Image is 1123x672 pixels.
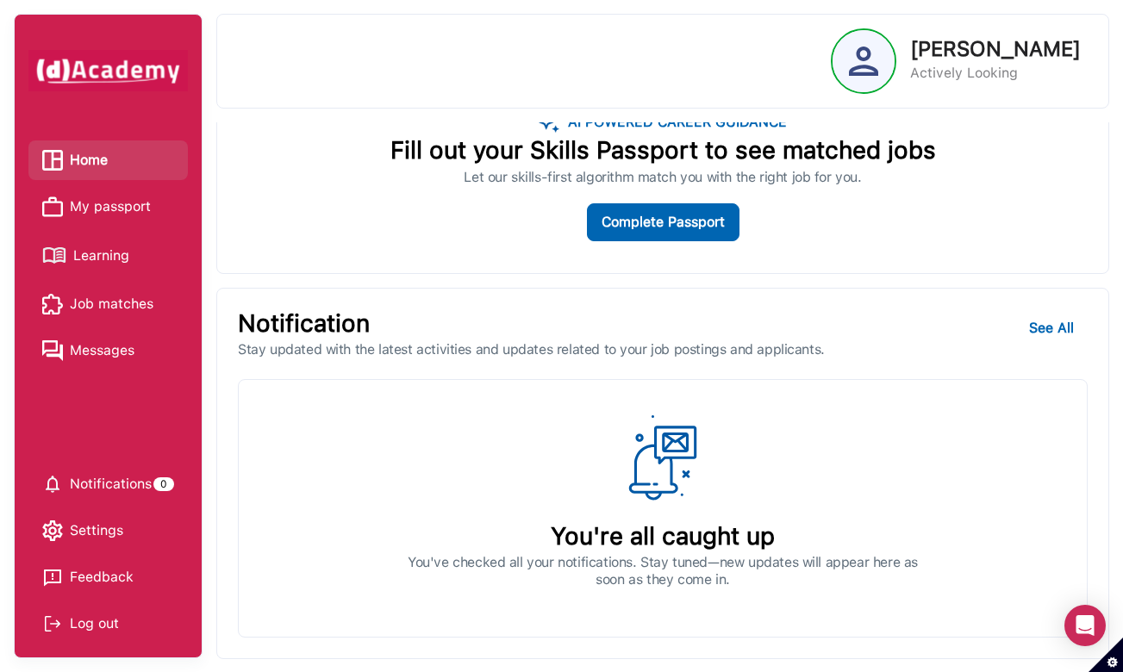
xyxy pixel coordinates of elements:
p: AI POWERED CAREER GUIDANCE [559,112,787,133]
span: Job matches [70,291,153,317]
p: Stay updated with the latest activities and updates related to your job postings and applicants. [238,341,825,358]
div: Log out [42,611,174,637]
img: feedback [42,567,63,588]
a: My passport iconMy passport [42,194,174,220]
img: Job matches icon [42,294,63,314]
span: Settings [70,518,123,544]
a: Job matches iconJob matches [42,291,174,317]
p: Let our skills-first algorithm match you with the right job for you. [390,169,936,186]
span: Learning [73,243,129,269]
p: Notification [238,309,825,339]
img: Learning icon [42,240,66,271]
div: See All [1029,316,1074,340]
img: logo [620,415,706,501]
a: Feedback [42,564,174,590]
span: Messages [70,338,134,364]
button: Set cookie preferences [1089,638,1123,672]
img: Profile [849,47,878,76]
a: Home iconHome [42,147,174,173]
p: Fill out your Skills Passport to see matched jobs [390,136,936,165]
img: Messages icon [42,340,63,361]
p: Actively Looking [910,63,1081,84]
img: setting [42,474,63,495]
div: Complete Passport [602,210,725,234]
span: My passport [70,194,151,220]
img: dAcademy [28,50,188,92]
button: Complete Passport [587,203,739,241]
span: Notifications [70,471,152,497]
img: My passport icon [42,196,63,217]
img: Log out [42,613,63,634]
img: setting [42,520,63,541]
p: You've checked all your notifications. Stay tuned—new updates will appear here as soon as they co... [408,554,918,588]
button: See All [1015,309,1088,347]
span: Home [70,147,108,173]
div: 0 [153,477,174,491]
img: Home icon [42,150,63,171]
a: Messages iconMessages [42,338,174,364]
p: You're all caught up [408,522,918,551]
a: Learning iconLearning [42,240,174,271]
p: [PERSON_NAME] [910,39,1081,59]
div: Open Intercom Messenger [1064,605,1106,646]
img: ... [539,112,559,133]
